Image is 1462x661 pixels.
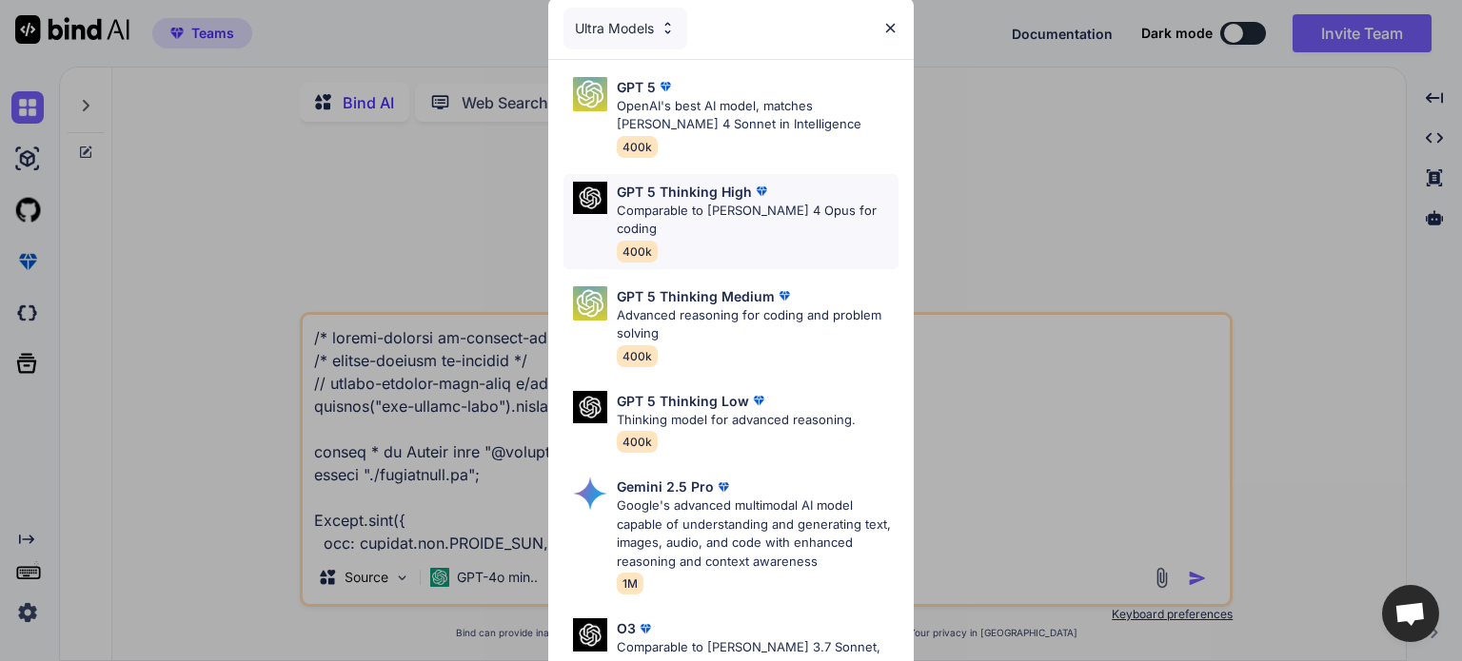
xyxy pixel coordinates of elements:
img: premium [752,182,771,201]
img: premium [714,477,733,496]
img: Pick Models [573,77,607,111]
img: premium [749,391,768,410]
img: Pick Models [573,476,607,511]
span: 1M [617,573,643,594]
img: Pick Models [573,391,607,424]
a: Open chat [1382,585,1439,642]
img: premium [656,77,675,96]
p: Comparable to [PERSON_NAME] 4 Opus for coding [617,202,899,239]
p: GPT 5 [617,77,656,97]
img: Pick Models [660,20,676,36]
p: GPT 5 Thinking Medium [617,286,775,306]
span: 400k [617,345,658,367]
p: GPT 5 Thinking High [617,182,752,202]
p: Gemini 2.5 Pro [617,476,714,496]
p: O3 [617,618,636,638]
p: Google's advanced multimodal AI model capable of understanding and generating text, images, audio... [617,496,899,571]
img: Pick Models [573,182,607,215]
p: Advanced reasoning for coding and problem solving [617,306,899,343]
span: 400k [617,431,658,453]
img: close [882,20,899,36]
img: premium [636,619,655,638]
p: GPT 5 Thinking Low [617,391,749,411]
img: premium [775,286,794,305]
span: 400k [617,241,658,262]
p: OpenAI's best AI model, matches [PERSON_NAME] 4 Sonnet in Intelligence [617,97,899,134]
img: Pick Models [573,286,607,321]
img: Pick Models [573,618,607,651]
div: Ultra Models [563,8,687,49]
span: 400k [617,136,658,158]
p: Thinking model for advanced reasoning. [617,411,856,430]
